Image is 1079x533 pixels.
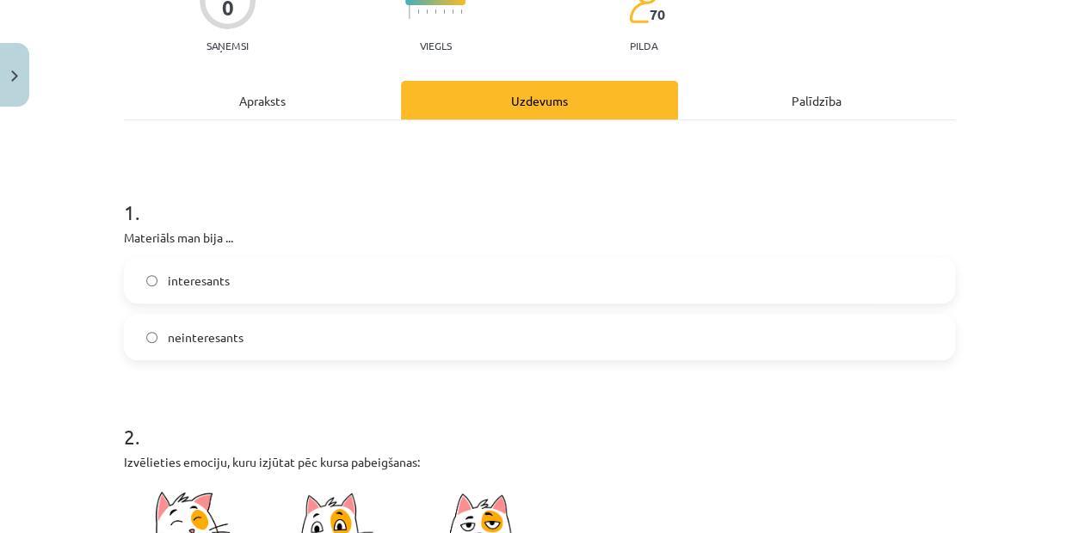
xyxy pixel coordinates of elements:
[168,272,230,290] span: interesants
[678,81,955,119] div: Palīdzība
[124,170,955,224] h1: 1 .
[168,328,244,346] span: neinteresants
[124,81,401,119] div: Apraksts
[124,395,955,448] h1: 2 .
[426,9,428,14] img: icon-short-line-57e1e144782c952c97e751825c79c345078a6d821885a25fce030b3d8c18986b.svg
[443,9,445,14] img: icon-short-line-57e1e144782c952c97e751825c79c345078a6d821885a25fce030b3d8c18986b.svg
[124,229,955,247] p: Materiāls man bija ...
[420,40,452,52] p: Viegls
[452,9,453,14] img: icon-short-line-57e1e144782c952c97e751825c79c345078a6d821885a25fce030b3d8c18986b.svg
[200,40,256,52] p: Saņemsi
[630,40,657,52] p: pilda
[650,7,665,22] span: 70
[146,275,157,286] input: interesants
[146,332,157,343] input: neinteresants
[460,9,462,14] img: icon-short-line-57e1e144782c952c97e751825c79c345078a6d821885a25fce030b3d8c18986b.svg
[435,9,436,14] img: icon-short-line-57e1e144782c952c97e751825c79c345078a6d821885a25fce030b3d8c18986b.svg
[417,9,419,14] img: icon-short-line-57e1e144782c952c97e751825c79c345078a6d821885a25fce030b3d8c18986b.svg
[124,453,955,471] p: Izvēlieties emociju, kuru izjūtat pēc kursa pabeigšanas:
[11,70,18,82] img: icon-close-lesson-0947bae3869378f0d4975bcd49f059093ad1ed9edebbc8119c70593378902aed.svg
[401,81,678,119] div: Uzdevums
